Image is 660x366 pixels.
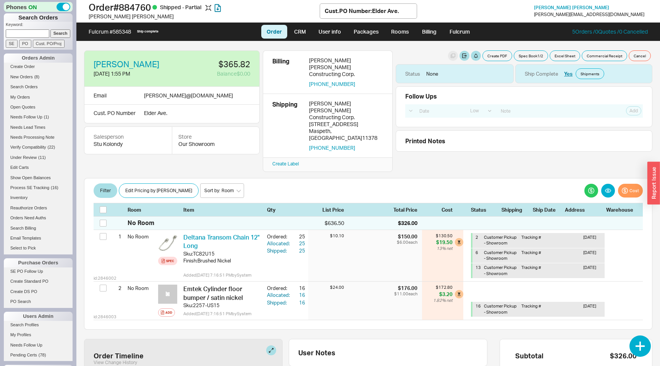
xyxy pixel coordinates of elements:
div: Cust. PO Number [94,109,138,117]
div: List Price [308,206,344,213]
div: Stu Kolondy [94,140,163,148]
button: [PHONE_NUMBER] [309,144,355,151]
a: Create Order [4,63,73,71]
div: 16 [291,299,305,306]
div: [DATE] [583,235,602,246]
a: Create Standard PO [4,277,73,285]
div: Shipping [501,206,530,213]
button: Add [158,308,175,317]
span: ON [28,3,37,11]
a: Needs Processing Note [4,133,73,141]
h1: Order # 884760 [89,2,320,13]
a: Search Orders [4,83,73,91]
a: Reauthorize Orders [4,204,73,212]
div: 1.82 % net [433,298,453,303]
div: [DATE] [583,303,602,315]
span: Needs Follow Up [10,115,42,119]
h1: Search Orders [4,13,73,22]
span: ( 78 ) [39,353,46,357]
div: [STREET_ADDRESS] [309,121,383,128]
div: Orders Admin [4,53,73,63]
div: 13 % net [436,246,453,251]
div: Printed Notes [405,137,643,145]
a: Search Profiles [4,321,73,329]
span: ( 16 ) [51,185,58,190]
span: Shipments [581,71,599,77]
div: Ship Complete [525,70,558,77]
div: Purchase Orders [4,258,73,267]
div: Shipped: [267,247,291,254]
div: No Room [128,219,154,227]
div: [DATE] 1:55 PM [94,70,171,78]
div: Address [565,206,603,213]
div: Subtotal [515,351,544,360]
a: Needs Follow Up(1) [4,113,73,121]
span: ( 8 ) [34,74,39,79]
div: Sku: [183,250,193,257]
span: Customer Pickup - Showroom [484,265,517,276]
span: Pending Certs [10,353,37,357]
div: 16 [476,303,481,315]
span: Commercial Receipt [587,53,622,59]
button: Edit Pricing by [PERSON_NAME] [119,183,199,198]
a: Orders Need Auths [4,214,73,222]
span: ( 11 ) [38,155,46,160]
div: $24.00 [308,285,344,290]
div: Warehouse [606,206,637,213]
a: Open Quotes [4,103,73,111]
div: [PERSON_NAME][EMAIL_ADDRESS][DOMAIN_NAME] [534,12,644,17]
span: Spec Book 1 / 2 [519,53,543,59]
div: Elder Ave. [144,109,234,117]
a: Shipments [576,68,604,79]
button: View Change History [94,360,137,365]
div: Status [471,206,498,213]
div: Shipping [272,100,303,151]
div: 2 [476,235,481,246]
div: 2257-US15 [193,302,220,309]
span: Under Review [10,155,37,160]
div: Follow Ups [405,93,437,100]
div: [PERSON_NAME] @ [DOMAIN_NAME] [144,91,233,100]
a: Spec [158,257,177,265]
span: Process SE Tracking [10,185,49,190]
a: Inventory [4,194,73,202]
div: Item [183,206,264,213]
div: Phones [4,2,73,12]
button: Allocated:16 [267,292,305,298]
a: User info [313,25,347,39]
p: Keyword: [6,22,73,29]
div: $11.00 each [394,292,417,296]
span: Tracking # [521,235,541,240]
div: Fulcrum # 585348 [89,28,131,36]
div: Our Showroom [178,140,253,148]
button: Spec Book1/2 [514,50,548,61]
div: No Room [128,282,155,295]
input: Search [50,29,71,37]
div: $3.20 [433,291,453,298]
img: TC82U15_qjqwmh [158,233,177,252]
div: Email [94,91,107,100]
a: Search Billing [4,224,73,232]
div: [DATE] [583,250,602,262]
a: [PERSON_NAME] [94,60,159,68]
button: Shipped:25 [267,247,305,254]
a: PO Search [4,298,73,306]
a: 5Orders /0Quotes /0 Cancelled [572,28,648,35]
div: Balance $0.00 [177,70,250,78]
div: Qty [267,206,305,213]
div: Maspeth , [GEOGRAPHIC_DATA] 11378 [309,128,383,141]
span: Tracking # [521,303,541,309]
div: [PERSON_NAME] [PERSON_NAME] [89,13,320,20]
div: Add [165,309,172,316]
a: Under Review(11) [4,154,73,162]
span: Shipped - Partial [160,4,202,10]
a: Rooms [386,25,414,39]
span: Tracking # [521,265,541,270]
span: Needs Follow Up [10,343,42,347]
div: $636.50 [308,219,344,227]
div: No Room [128,230,155,243]
div: $10.10 [308,233,344,239]
div: Spec [166,258,174,264]
div: User Notes [298,348,484,357]
input: PO [19,40,31,48]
